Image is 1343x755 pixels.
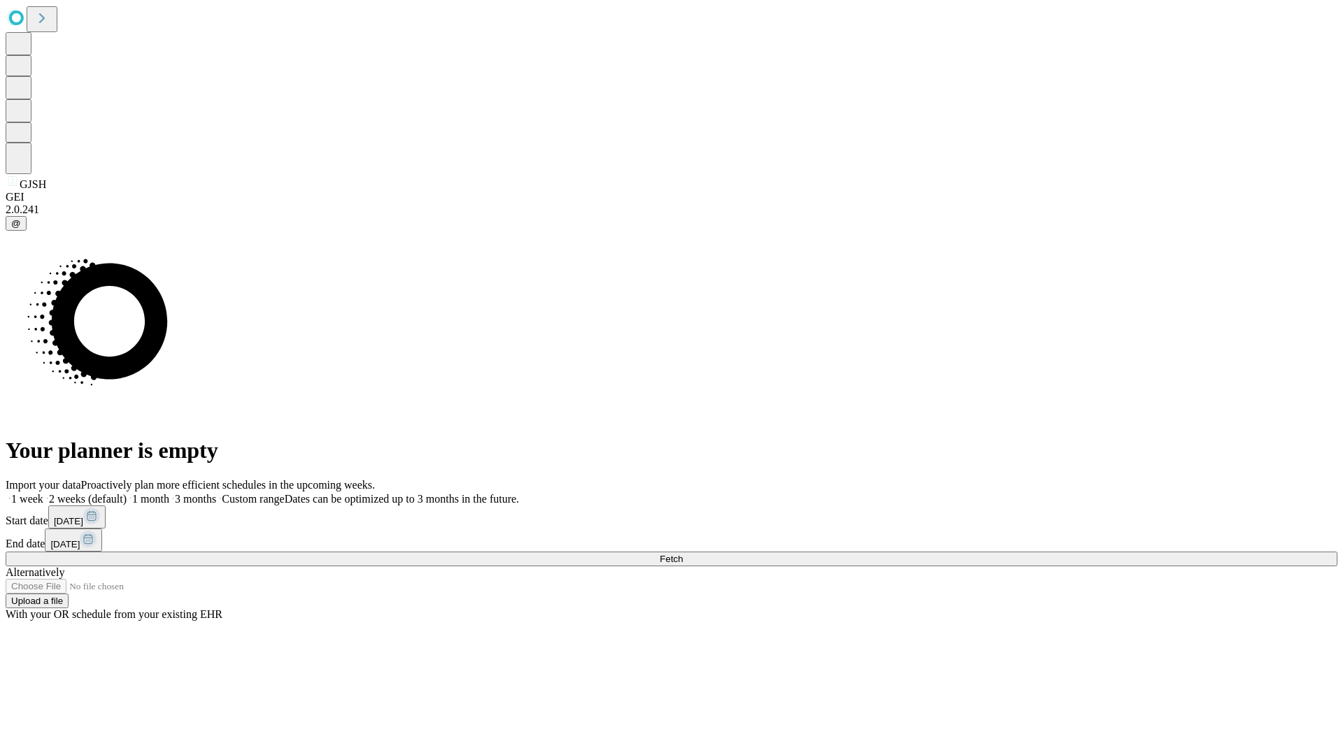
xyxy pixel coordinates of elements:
h1: Your planner is empty [6,438,1337,463]
div: GEI [6,191,1337,203]
span: Custom range [222,493,284,505]
span: 1 week [11,493,43,505]
span: 1 month [132,493,169,505]
span: Proactively plan more efficient schedules in the upcoming weeks. [81,479,375,491]
div: End date [6,528,1337,552]
span: 2 weeks (default) [49,493,127,505]
button: @ [6,216,27,231]
div: Start date [6,505,1337,528]
span: Import your data [6,479,81,491]
button: [DATE] [45,528,102,552]
button: [DATE] [48,505,106,528]
span: @ [11,218,21,229]
span: [DATE] [54,516,83,526]
span: Dates can be optimized up to 3 months in the future. [285,493,519,505]
span: GJSH [20,178,46,190]
span: With your OR schedule from your existing EHR [6,608,222,620]
span: Alternatively [6,566,64,578]
span: [DATE] [50,539,80,549]
span: Fetch [660,554,683,564]
button: Fetch [6,552,1337,566]
div: 2.0.241 [6,203,1337,216]
button: Upload a file [6,594,69,608]
span: 3 months [175,493,216,505]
